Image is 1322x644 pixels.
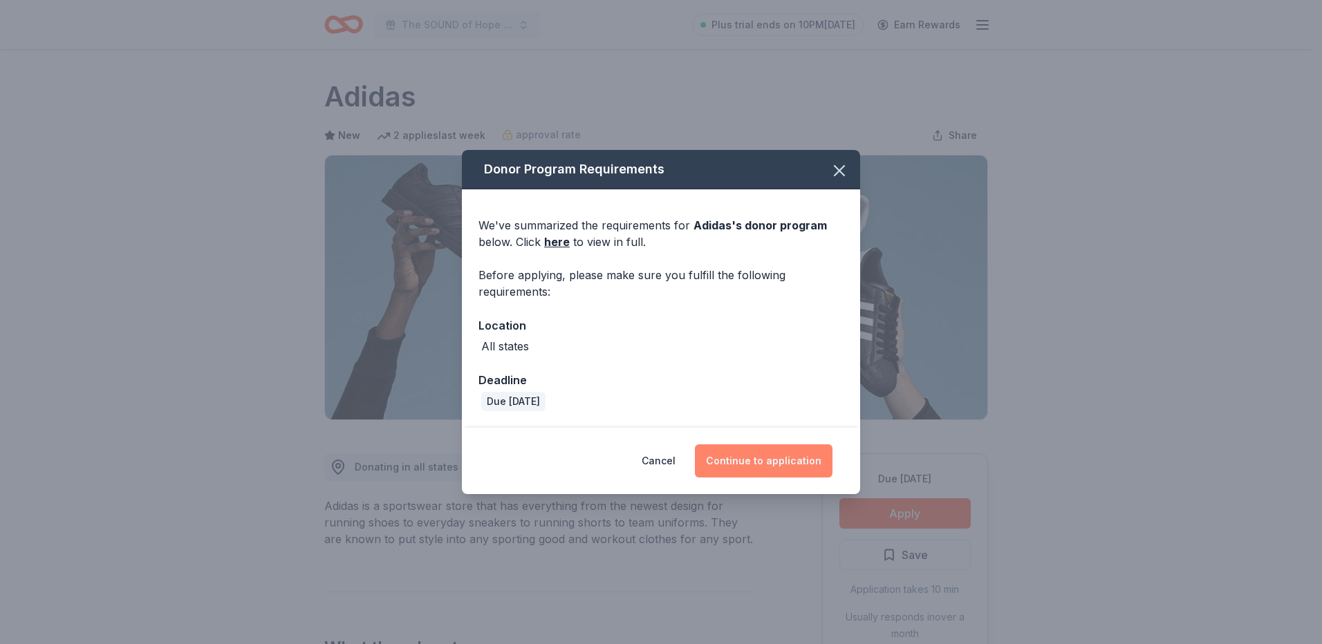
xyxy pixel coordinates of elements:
[642,444,676,477] button: Cancel
[478,217,844,250] div: We've summarized the requirements for below. Click to view in full.
[478,371,844,389] div: Deadline
[544,234,570,250] a: here
[478,267,844,300] div: Before applying, please make sure you fulfill the following requirements:
[695,444,832,477] button: Continue to application
[693,218,827,232] span: Adidas 's donor program
[481,338,529,354] div: All states
[481,392,546,411] div: Due [DATE]
[478,316,844,334] div: Location
[462,150,860,189] div: Donor Program Requirements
